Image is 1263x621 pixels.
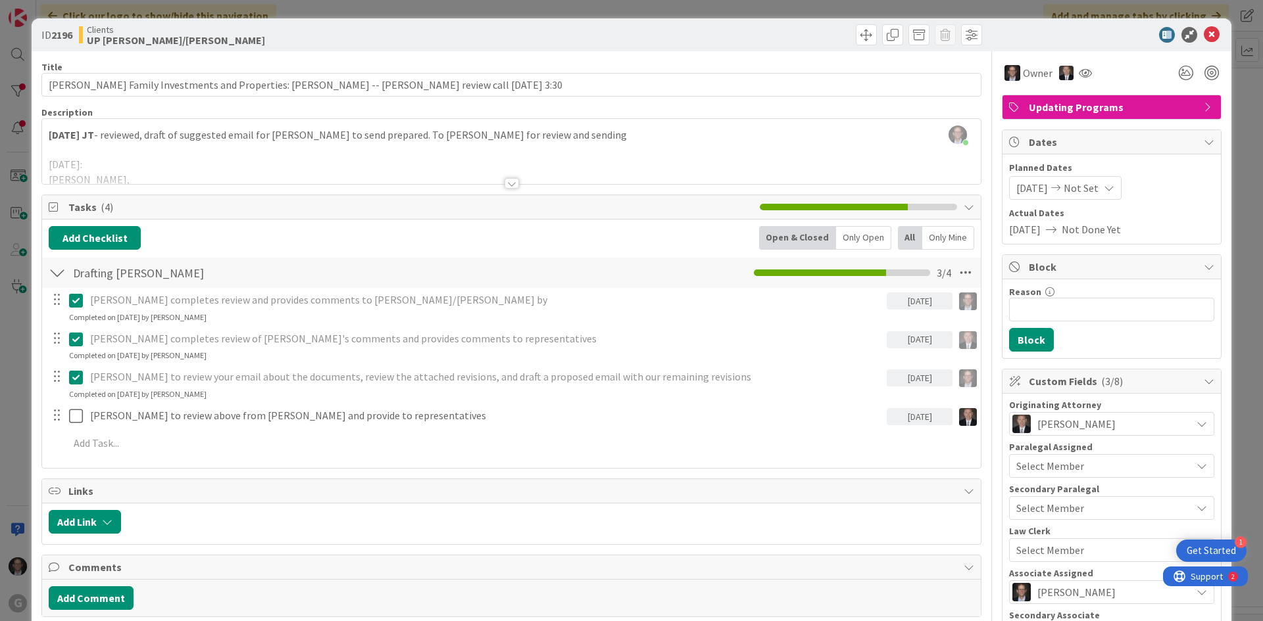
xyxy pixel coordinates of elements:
div: Secondary Associate [1009,610,1214,620]
p: [PERSON_NAME] to review above from [PERSON_NAME] and provide to representatives [90,408,881,423]
div: All [898,226,922,250]
img: BG [959,408,977,426]
span: Actual Dates [1009,206,1214,220]
span: Updating Programs [1029,99,1197,115]
div: Completed on [DATE] by [PERSON_NAME] [69,388,207,400]
img: JT [959,292,977,310]
span: Dates [1029,134,1197,150]
strong: [DATE] JT [49,128,94,141]
img: JT [1012,583,1031,601]
button: Add Comment [49,586,134,610]
span: Not Set [1064,180,1099,196]
span: [DATE] [1009,221,1041,237]
span: Not Done Yet [1062,221,1121,237]
button: Add Checklist [49,226,141,250]
span: [PERSON_NAME] [1037,584,1116,600]
label: Reason [1009,286,1041,298]
span: Links [68,483,957,499]
img: BG [1012,415,1031,433]
div: Completed on [DATE] by [PERSON_NAME] [69,311,207,323]
span: Tasks [68,199,753,215]
b: 2196 [51,28,72,41]
span: [PERSON_NAME] [1037,416,1116,432]
div: [DATE] [887,408,953,425]
input: type card name here... [41,73,981,97]
p: - reviewed, draft of suggested email for [PERSON_NAME] to send prepared. To [PERSON_NAME] for rev... [49,127,974,143]
div: [DATE] [887,292,953,310]
div: Law Clerk [1009,526,1214,536]
span: Select Member [1016,458,1084,474]
input: Add Checklist... [68,261,364,285]
div: Originating Attorney [1009,400,1214,409]
p: [PERSON_NAME] completes review of [PERSON_NAME]'s comments and provides comments to representatives [90,331,881,346]
div: Associate Assigned [1009,568,1214,578]
span: ID [41,27,72,43]
span: Support [28,2,60,18]
img: JT [1004,65,1020,81]
div: Get Started [1187,544,1236,557]
span: Select Member [1016,542,1084,558]
span: ( 4 ) [101,200,113,214]
span: ( 3/8 ) [1101,375,1123,388]
b: UP [PERSON_NAME]/[PERSON_NAME] [87,35,265,45]
img: BG [1059,66,1074,80]
img: pCtiUecoMaor5FdWssMd58zeQM0RUorB.jpg [949,126,967,144]
button: Add Link [49,510,121,534]
div: Open & Closed [759,226,836,250]
span: Clients [87,24,265,35]
span: 3 / 4 [937,265,951,281]
img: BG [959,331,977,349]
span: Custom Fields [1029,373,1197,389]
div: 1 [1235,536,1247,548]
span: Description [41,106,93,118]
span: Planned Dates [1009,161,1214,175]
span: Owner [1023,65,1052,81]
span: [DATE] [1016,180,1048,196]
button: Block [1009,328,1054,352]
div: Completed on [DATE] by [PERSON_NAME] [69,350,207,361]
span: Block [1029,259,1197,275]
span: Select Member [1016,500,1084,516]
div: Secondary Paralegal [1009,484,1214,494]
div: [DATE] [887,369,953,386]
div: Only Mine [922,226,974,250]
div: Only Open [836,226,891,250]
div: Open Get Started checklist, remaining modules: 1 [1176,540,1247,562]
label: Title [41,61,62,73]
div: 2 [68,5,72,16]
div: Paralegal Assigned [1009,442,1214,451]
div: [DATE] [887,331,953,348]
span: Comments [68,559,957,575]
img: JT [959,369,977,387]
p: [PERSON_NAME] completes review and provides comments to [PERSON_NAME]/[PERSON_NAME] by [90,292,881,308]
p: [PERSON_NAME] to review your email about the documents, review the attached revisions, and draft ... [90,369,881,384]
